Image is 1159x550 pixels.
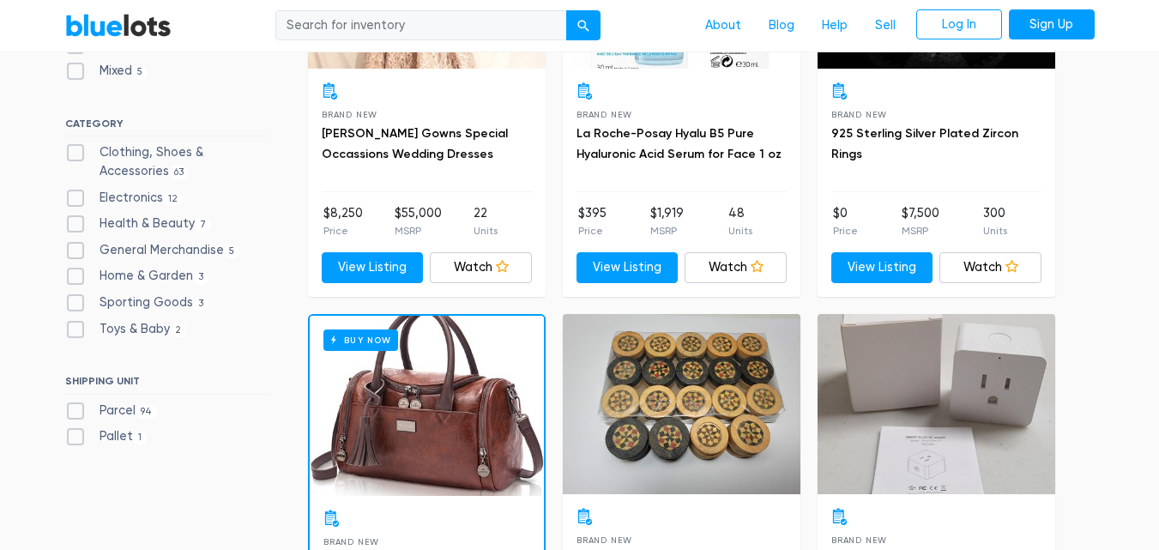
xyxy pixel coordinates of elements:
[808,9,861,42] a: Help
[65,375,270,394] h6: SHIPPING UNIT
[983,204,1007,239] li: 300
[65,13,172,38] a: BlueLots
[170,323,187,337] span: 2
[322,126,508,161] a: [PERSON_NAME] Gowns Special Occassions Wedding Dresses
[224,245,240,258] span: 5
[65,241,240,260] label: General Merchandise
[576,110,632,119] span: Brand New
[728,204,752,239] li: 48
[323,223,363,239] p: Price
[578,223,607,239] p: Price
[831,126,1018,161] a: 925 Sterling Silver Plated Zircon Rings
[861,9,909,42] a: Sell
[831,252,933,283] a: View Listing
[65,402,158,420] label: Parcel
[65,62,148,81] label: Mixed
[163,192,184,206] span: 12
[902,223,939,239] p: MSRP
[193,297,209,311] span: 3
[1009,9,1095,40] a: Sign Up
[323,204,363,239] li: $8,250
[691,9,755,42] a: About
[395,204,442,239] li: $55,000
[650,204,684,239] li: $1,919
[65,189,184,208] label: Electronics
[831,535,887,545] span: Brand New
[474,204,498,239] li: 22
[65,427,148,446] label: Pallet
[193,271,209,285] span: 3
[833,204,858,239] li: $0
[578,204,607,239] li: $395
[831,110,887,119] span: Brand New
[395,223,442,239] p: MSRP
[310,316,544,496] a: Buy Now
[576,126,782,161] a: La Roche-Posay Hyalu B5 Pure Hyaluronic Acid Serum for Face 1 oz
[65,143,270,180] label: Clothing, Shoes & Accessories
[755,9,808,42] a: Blog
[65,320,187,339] label: Toys & Baby
[322,252,424,283] a: View Listing
[136,405,158,419] span: 94
[833,223,858,239] p: Price
[322,110,377,119] span: Brand New
[650,223,684,239] p: MSRP
[65,215,212,233] label: Health & Beauty
[939,252,1041,283] a: Watch
[983,223,1007,239] p: Units
[685,252,787,283] a: Watch
[323,329,398,351] h6: Buy Now
[576,252,679,283] a: View Listing
[323,537,379,547] span: Brand New
[132,66,148,80] span: 5
[195,218,212,232] span: 7
[65,118,270,136] h6: CATEGORY
[902,204,939,239] li: $7,500
[65,293,209,312] label: Sporting Goods
[916,9,1002,40] a: Log In
[576,535,632,545] span: Brand New
[275,10,567,41] input: Search for inventory
[474,223,498,239] p: Units
[133,432,148,445] span: 1
[169,166,190,179] span: 63
[65,267,209,286] label: Home & Garden
[430,252,532,283] a: Watch
[728,223,752,239] p: Units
